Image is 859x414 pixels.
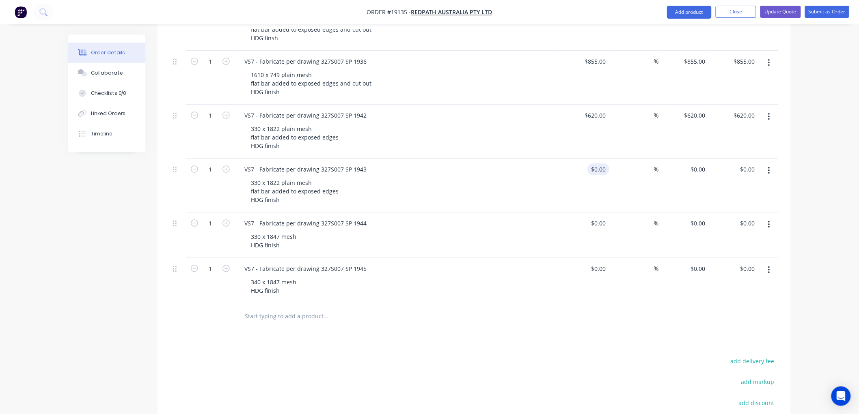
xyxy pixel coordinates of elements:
button: add delivery fee [726,356,779,367]
div: Checklists 0/0 [91,90,127,97]
div: VS7 - Fabricate per drawing 327S007 SP 1943 [238,163,373,175]
div: 340 x 1847 mesh HDG finish [244,276,303,296]
div: Timeline [91,130,112,137]
button: Checklists 0/0 [68,83,145,103]
div: 1610 x 749 plain mesh flat bar added to exposed edges and cut out HDG finish [244,69,378,98]
img: Factory [15,6,27,18]
div: VS7 - Fabricate per drawing 327S007 SP 1944 [238,217,373,229]
button: Order details [68,43,145,63]
button: Collaborate [68,63,145,83]
span: % [654,111,659,120]
div: VS7 - Fabricate per drawing 327S007 SP 1942 [238,109,373,121]
div: VS7 - Fabricate per drawing 327S007 SP 1945 [238,263,373,275]
span: % [654,165,659,174]
span: Order #19135 - [367,9,411,16]
div: 330 x 1822 plain mesh flat bar added to exposed edges HDG finish [244,177,347,206]
div: 330 x 1847 mesh HDG finish [244,231,303,251]
div: Collaborate [91,69,123,77]
button: Update Quote [760,6,801,18]
button: Linked Orders [68,103,145,124]
div: Linked Orders [91,110,126,117]
div: Order details [91,49,125,56]
div: 330 x 1822 plain mesh flat bar added to exposed edges HDG finish [244,123,347,152]
div: VS7 - Fabricate per drawing 327S007 SP 1936 [238,56,373,67]
input: Start typing to add a product... [244,308,407,324]
a: Redpath Australia Pty Ltd [411,9,492,16]
button: Add product [667,6,712,19]
button: add discount [734,397,779,408]
button: Submit as Order [805,6,849,18]
div: Open Intercom Messenger [831,386,851,406]
span: % [654,219,659,228]
button: add markup [737,376,779,387]
button: Timeline [68,124,145,144]
span: % [654,57,659,66]
span: % [654,264,659,273]
div: 1600 x 755 plain mesh flat bar added to exposed edges and cut out HDG finsh [244,15,378,44]
button: Close [716,6,756,18]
